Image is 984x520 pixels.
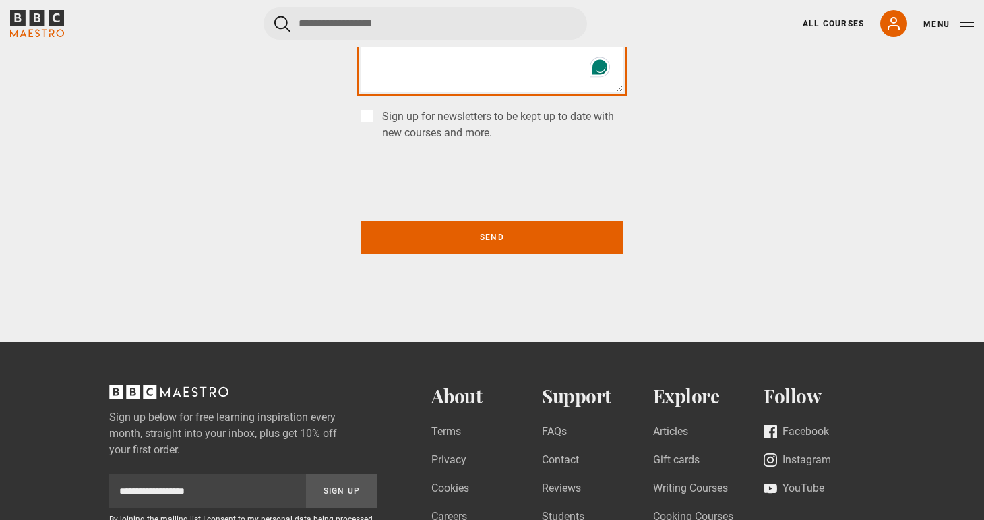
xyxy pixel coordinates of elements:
label: Sign up for newsletters to be kept up to date with new courses and more. [377,109,623,141]
label: Sign up below for free learning inspiration every month, straight into your inbox, plus get 10% o... [109,409,377,458]
svg: BBC Maestro [10,10,64,37]
button: Toggle navigation [923,18,974,31]
a: Privacy [431,452,466,470]
a: BBC Maestro, back to top [109,390,228,403]
a: All Courses [803,18,864,30]
a: Articles [653,424,688,442]
a: Reviews [542,480,581,498]
a: Facebook [764,424,829,442]
h2: Explore [653,385,764,407]
a: Terms [431,424,461,442]
svg: BBC Maestro, back to top [109,385,228,399]
a: YouTube [764,480,824,498]
a: Cookies [431,480,469,498]
button: Submit the search query [274,16,290,32]
div: Sign up to newsletter [109,474,377,508]
a: Writing Courses [653,480,728,498]
button: Sign Up [306,474,377,508]
a: Contact [542,452,579,470]
h2: Support [542,385,653,407]
a: Gift cards [653,452,700,470]
a: FAQs [542,424,567,442]
iframe: reCAPTCHA [361,157,565,210]
h2: About [431,385,543,407]
a: Instagram [764,452,831,470]
input: Search [264,7,587,40]
button: Send [361,221,623,254]
h2: Follow [764,385,875,407]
